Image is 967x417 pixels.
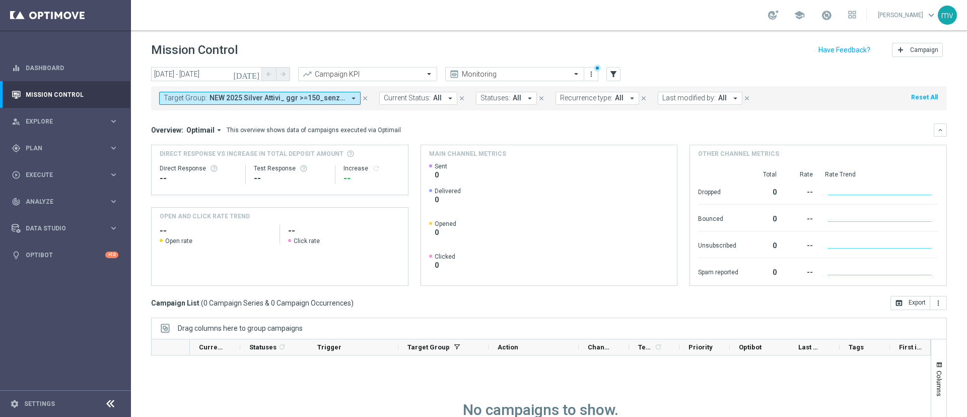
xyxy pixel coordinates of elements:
span: All [718,94,727,102]
button: keyboard_arrow_down [934,124,947,137]
span: Optimail [186,126,215,135]
i: refresh [372,164,380,172]
div: Unsubscribed [698,236,738,253]
span: Priority [688,343,713,351]
button: Target Group: NEW 2025 Silver Attivi_ ggr >=150_senza saldo arrow_drop_down [159,92,361,105]
button: Optimail arrow_drop_down [183,126,227,135]
div: 0 [750,210,777,226]
span: Click rate [294,237,320,245]
i: lightbulb [12,251,21,260]
i: keyboard_arrow_right [109,143,118,153]
button: lightbulb Optibot +10 [11,251,119,259]
button: more_vert [930,296,947,310]
div: Rate [789,170,813,178]
button: close [537,93,546,104]
div: Rate Trend [825,170,938,178]
h2: -- [160,225,271,237]
i: person_search [12,117,21,126]
span: Templates [638,343,653,351]
div: Row Groups [178,324,303,332]
span: Columns [935,371,943,396]
span: ) [351,299,354,308]
i: gps_fixed [12,144,21,153]
button: close [639,93,648,104]
i: arrow_drop_down [525,94,534,103]
span: Target Group: [164,94,207,102]
ng-select: Campaign KPI [298,67,437,81]
ng-select: Monitoring [445,67,584,81]
div: +10 [105,252,118,258]
div: -- [789,236,813,253]
span: 0 [435,261,455,270]
span: 0 [435,170,447,180]
span: All [615,94,624,102]
h2: -- [288,225,400,237]
i: close [458,95,465,102]
i: play_circle_outline [12,170,21,180]
i: arrow_drop_down [628,94,637,103]
div: Total [750,170,777,178]
span: ( [201,299,203,308]
button: track_changes Analyze keyboard_arrow_right [11,198,119,206]
span: Explore [26,118,109,125]
div: 0 [750,263,777,279]
span: Statuses [249,343,277,351]
div: 0 [750,236,777,253]
div: Analyze [12,197,109,206]
button: Reset All [910,92,939,103]
i: more_vert [587,70,595,78]
button: filter_alt [606,67,620,81]
button: equalizer Dashboard [11,64,119,72]
i: preview [449,69,459,79]
i: refresh [654,343,662,351]
button: Mission Control [11,91,119,99]
i: arrow_forward [280,71,287,78]
h4: Other channel metrics [698,149,779,158]
i: close [640,95,647,102]
i: keyboard_arrow_right [109,223,118,233]
i: arrow_drop_down [731,94,740,103]
div: Dropped [698,183,738,199]
i: settings [10,399,19,408]
span: Direct Response VS Increase In Total Deposit Amount [160,149,343,158]
span: Calculate column [277,341,286,352]
span: Trigger [317,343,341,351]
h4: Main channel metrics [429,149,506,158]
button: close [457,93,466,104]
a: Mission Control [26,81,118,108]
i: arrow_drop_down [349,94,358,103]
div: -- [254,172,327,185]
button: open_in_browser Export [890,296,930,310]
button: play_circle_outline Execute keyboard_arrow_right [11,171,119,179]
span: Opened [435,220,456,228]
span: Current Status: [384,94,431,102]
button: Current Status: All arrow_drop_down [379,92,457,105]
a: Dashboard [26,54,118,81]
span: Analyze [26,199,109,205]
span: Drag columns here to group campaigns [178,324,303,332]
button: Statuses: All arrow_drop_down [476,92,537,105]
span: Execute [26,172,109,178]
div: Optibot [12,242,118,268]
i: filter_alt [609,70,618,79]
span: Delivered [435,187,461,195]
span: Plan [26,145,109,151]
i: keyboard_arrow_right [109,170,118,180]
h3: Overview: [151,126,183,135]
span: NEW 2025 Silver Attivi_ ggr >=150_senza saldo [210,94,345,102]
i: arrow_drop_down [446,94,455,103]
h3: Campaign List [151,299,354,308]
i: trending_up [302,69,312,79]
span: Open rate [165,237,192,245]
span: Calculate column [653,341,662,352]
div: Dashboard [12,54,118,81]
button: arrow_forward [276,67,290,81]
button: [DATE] [232,67,262,82]
i: keyboard_arrow_right [109,197,118,206]
span: Campaign [910,46,938,53]
div: -- [789,183,813,199]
